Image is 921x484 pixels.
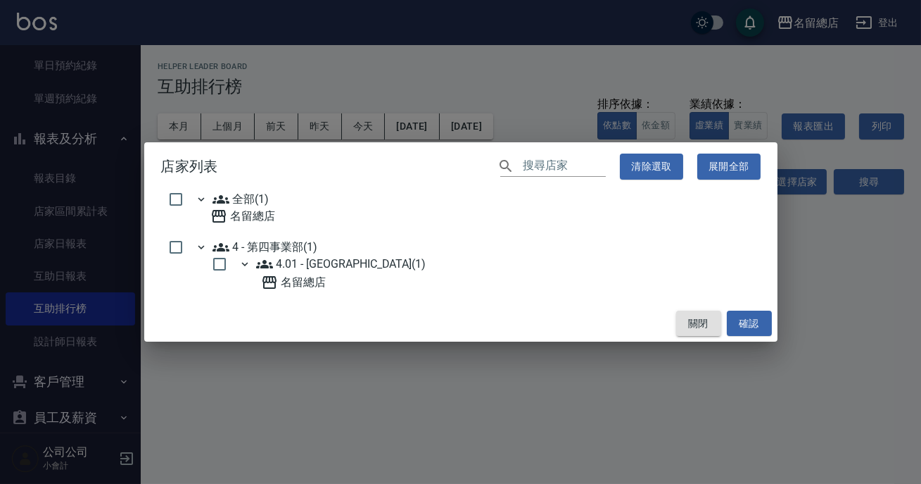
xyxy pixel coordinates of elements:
span: 名留總店 [261,274,326,291]
h2: 店家列表 [144,142,777,191]
span: 4 - 第四事業部(1) [212,239,317,256]
button: 關閉 [676,311,721,337]
span: 4.01 - [GEOGRAPHIC_DATA](1) [256,256,426,273]
button: 清除選取 [620,154,683,180]
span: 全部(1) [212,191,269,208]
span: 名留總店 [210,208,276,225]
input: 搜尋店家 [523,156,606,177]
button: 確認 [727,311,772,337]
button: 展開全部 [697,154,761,180]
